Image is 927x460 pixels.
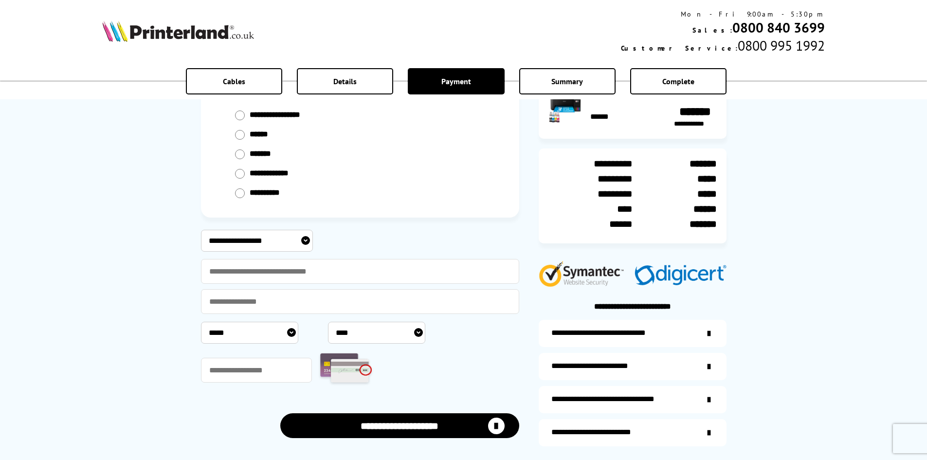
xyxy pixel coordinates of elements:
div: Mon - Fri 9:00am - 5:30pm [621,10,825,18]
img: Printerland Logo [102,20,254,42]
span: Sales: [692,26,732,35]
a: items-arrive [539,353,727,380]
a: 0800 840 3699 [732,18,825,37]
span: Summary [551,76,583,86]
span: Details [333,76,357,86]
span: 0800 995 1992 [738,37,825,55]
span: Cables [223,76,245,86]
span: Complete [662,76,694,86]
span: Customer Service: [621,44,738,53]
a: secure-website [539,419,727,446]
a: additional-ink [539,320,727,347]
a: additional-cables [539,386,727,413]
span: Payment [441,76,471,86]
